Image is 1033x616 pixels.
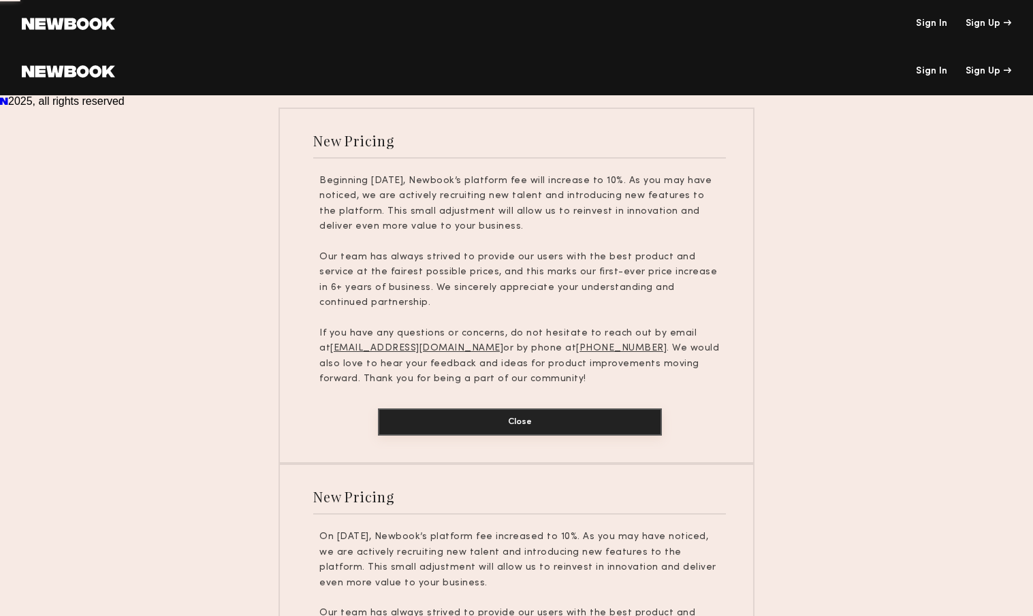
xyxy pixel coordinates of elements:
button: Close [378,408,662,436]
a: Sign In [916,67,947,76]
p: On [DATE], Newbook’s platform fee increased to 10%. As you may have noticed, we are actively recr... [319,530,720,591]
u: [PHONE_NUMBER] [576,344,667,353]
p: Our team has always strived to provide our users with the best product and service at the fairest... [319,250,720,311]
div: Sign Up [966,19,1011,29]
u: [EMAIL_ADDRESS][DOMAIN_NAME] [330,344,503,353]
p: Beginning [DATE], Newbook’s platform fee will increase to 10%. As you may have noticed, we are ac... [319,174,720,235]
div: New Pricing [313,131,394,150]
a: Sign In [916,19,947,29]
div: Sign Up [966,67,1011,76]
span: 2025, all rights reserved [8,95,125,107]
p: If you have any questions or concerns, do not hesitate to reach out by email at or by phone at . ... [319,326,720,387]
div: New Pricing [313,487,394,506]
